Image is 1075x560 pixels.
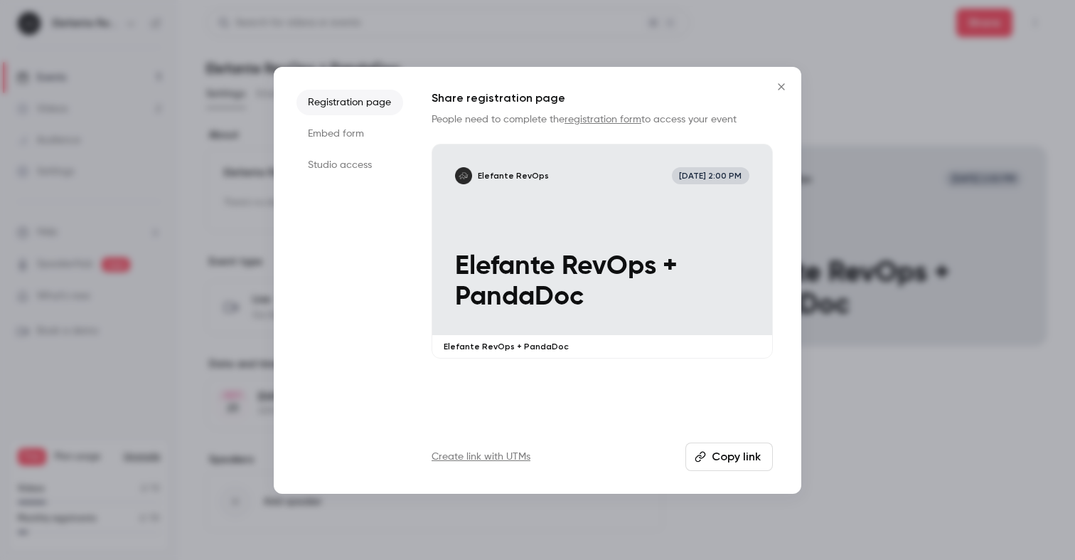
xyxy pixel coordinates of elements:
[455,251,749,313] p: Elefante RevOps + PandaDoc
[672,167,749,184] span: [DATE] 2:00 PM
[296,90,403,115] li: Registration page
[432,144,773,359] a: Elefante RevOps + PandaDocElefante RevOps[DATE] 2:00 PMElefante RevOps + PandaDocElefante RevOps ...
[478,170,549,181] p: Elefante RevOps
[685,443,773,471] button: Copy link
[296,121,403,147] li: Embed form
[432,450,530,464] a: Create link with UTMs
[767,73,796,101] button: Close
[432,90,773,107] h1: Share registration page
[444,341,761,352] p: Elefante RevOps + PandaDoc
[455,167,472,184] img: Elefante RevOps + PandaDoc
[565,115,641,125] a: registration form
[432,112,773,127] p: People need to complete the to access your event
[296,152,403,178] li: Studio access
